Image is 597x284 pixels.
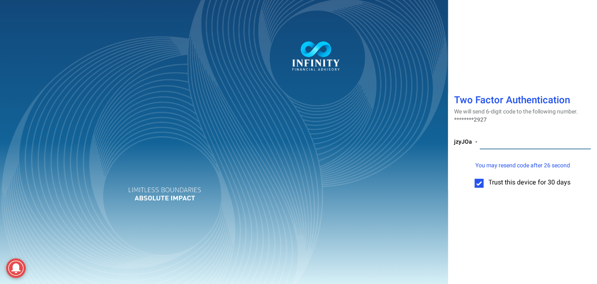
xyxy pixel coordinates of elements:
h1: Two Factor Authentication [454,95,591,108]
span: You may resend code after 26 second [475,161,570,170]
span: We will send 6-digit code to the following number. [454,107,578,116]
span: - [475,138,477,146]
span: Trust this device for 30 days [488,177,570,187]
span: jzyJOa [454,138,472,146]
